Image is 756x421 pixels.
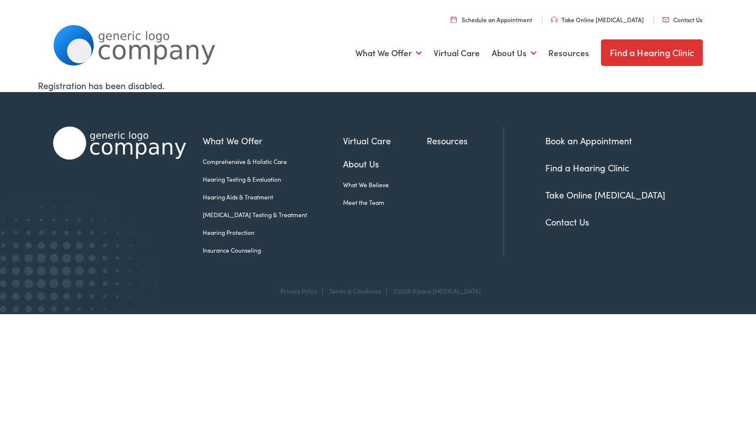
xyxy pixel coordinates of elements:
[427,134,504,147] a: Resources
[548,35,589,71] a: Resources
[203,246,343,255] a: Insurance Counseling
[343,157,427,170] a: About Us
[53,127,186,160] img: Alpaca Audiology
[545,134,632,147] a: Book an Appointment
[281,287,317,295] a: Privacy Policy
[551,15,644,24] a: Take Online [MEDICAL_DATA]
[203,193,343,201] a: Hearing Aids & Treatment
[203,210,343,219] a: [MEDICAL_DATA] Testing & Treatment
[203,134,343,147] a: What We Offer
[343,198,427,207] a: Meet the Team
[662,15,702,24] a: Contact Us
[545,162,629,174] a: Find a Hearing Clinic
[355,35,422,71] a: What We Offer
[38,79,718,92] div: Registration has been disabled.
[601,39,703,66] a: Find a Hearing Clinic
[388,288,481,294] div: ©2025 Alpaca [MEDICAL_DATA]
[203,228,343,237] a: Hearing Protection
[551,17,558,23] img: utility icon
[492,35,536,71] a: About Us
[662,17,669,22] img: utility icon
[203,157,343,166] a: Comprehensive & Holistic Care
[545,216,589,228] a: Contact Us
[434,35,480,71] a: Virtual Care
[203,175,343,184] a: Hearing Testing & Evaluation
[451,16,457,23] img: utility icon
[451,15,532,24] a: Schedule an Appointment
[343,134,427,147] a: Virtual Care
[545,189,665,201] a: Take Online [MEDICAL_DATA]
[343,180,427,189] a: What We Believe
[329,287,381,295] a: Terms & Conditions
